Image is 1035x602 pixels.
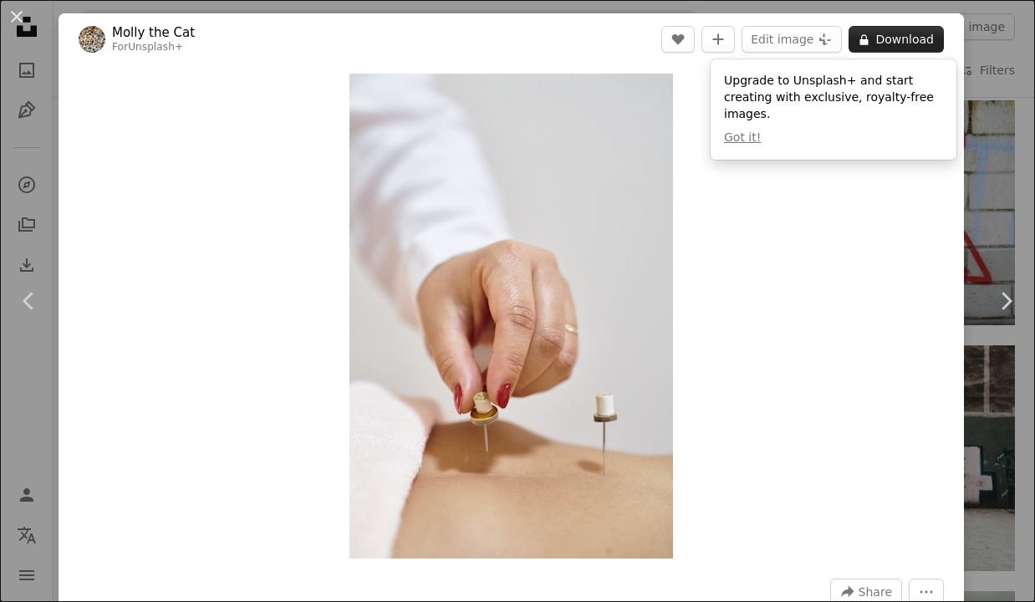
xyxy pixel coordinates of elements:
a: Molly the Cat [112,24,195,41]
a: Next [976,221,1035,381]
img: Go to Molly the Cat's profile [79,26,105,53]
a: Unsplash+ [128,41,183,53]
button: Edit image [742,26,842,53]
button: Got it! [724,130,761,146]
button: Add to Collection [701,26,735,53]
button: Zoom in on this image [349,74,673,559]
button: Download [849,26,944,53]
div: For [112,41,195,54]
div: Upgrade to Unsplash+ and start creating with exclusive, royalty-free images. [711,59,956,160]
img: A woman getting a back massage at a spa [349,74,673,559]
button: Like [661,26,695,53]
